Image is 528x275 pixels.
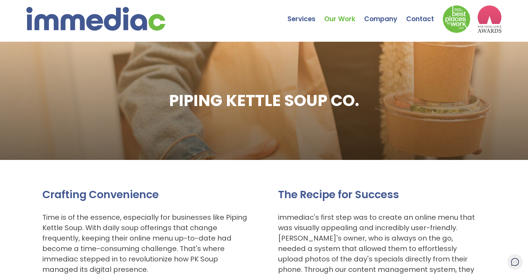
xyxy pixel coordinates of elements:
a: Contact [406,2,443,26]
a: Services [287,2,324,26]
a: Our Work [324,2,364,26]
p: Time is of the essence, especially for businesses like Piping Kettle Soup. With daily soup offeri... [42,212,250,275]
img: logo2_wea_nobg.webp [477,5,502,33]
img: Down [443,5,470,33]
img: immediac [26,7,165,31]
h1: PIPING KETTLE SOUP CO. [169,90,359,111]
h2: Crafting Convenience [42,188,250,202]
h2: The Recipe for Success [278,188,481,202]
a: Company [364,2,406,26]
